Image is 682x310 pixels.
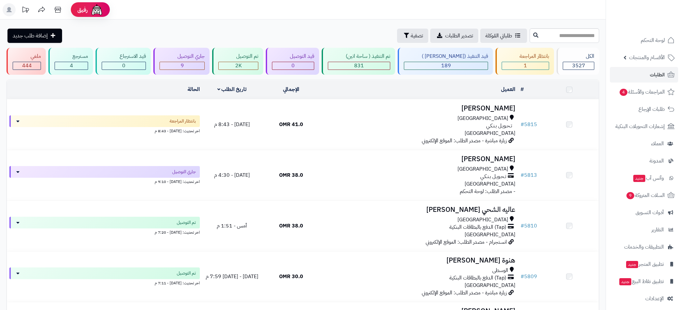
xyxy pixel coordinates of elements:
div: جاري التوصيل [160,53,205,60]
div: اخر تحديث: [DATE] - 7:20 م [9,228,200,235]
a: الطلبات [610,67,678,83]
a: السلات المتروكة9 [610,187,678,203]
div: الكل [563,53,594,60]
span: [GEOGRAPHIC_DATA] [465,129,515,137]
span: تصفية [411,32,423,40]
h3: [PERSON_NAME] [323,155,515,163]
a: طلبات الإرجاع [610,101,678,117]
img: ai-face.png [90,3,103,16]
div: مسترجع [55,53,88,60]
span: # [521,171,524,179]
a: الإجمالي [283,85,299,93]
button: تصفية [397,29,428,43]
span: الإعدادات [645,294,664,303]
span: جديد [619,278,631,285]
span: تـحـويـل بـنـكـي [480,173,506,180]
span: تم التوصيل [177,270,196,277]
span: 0 [291,62,295,70]
div: تم التوصيل [218,53,258,60]
div: 1 [502,62,549,70]
span: بانتظار المراجعة [170,118,196,124]
span: زيارة مباشرة - مصدر الطلب: الموقع الإلكتروني [422,289,507,297]
a: التقارير [610,222,678,238]
span: السلات المتروكة [626,191,665,200]
div: تم التنفيذ ( ساحة اتين) [328,53,390,60]
span: 2K [235,62,242,70]
a: التطبيقات والخدمات [610,239,678,255]
span: 1 [524,62,527,70]
a: الإعدادات [610,291,678,306]
div: قيد التوصيل [272,53,314,60]
div: قيد التنفيذ ([PERSON_NAME] ) [404,53,488,60]
span: 831 [354,62,364,70]
span: تصدير الطلبات [445,32,473,40]
a: المراجعات والأسئلة4 [610,84,678,100]
a: قيد التوصيل 0 [264,48,320,75]
span: طلباتي المُوكلة [485,32,512,40]
a: طلباتي المُوكلة [480,29,527,43]
span: التطبيقات والخدمات [624,242,664,252]
span: [DATE] - 4:30 م [214,171,250,179]
span: 4 [620,89,627,96]
div: ملغي [13,53,41,60]
div: 4 [55,62,88,70]
a: ملغي 444 [5,48,47,75]
a: جاري التوصيل 9 [152,48,211,75]
span: 41.0 OMR [279,121,303,128]
a: تم التنفيذ ( ساحة اتين) 831 [320,48,396,75]
h3: هنوة [PERSON_NAME] [323,257,515,264]
span: المراجعات والأسئلة [619,87,665,97]
span: أمس - 1:51 م [217,222,247,230]
a: الحالة [187,85,200,93]
img: logo-2.png [638,18,676,31]
span: رفيق [77,6,88,14]
span: [GEOGRAPHIC_DATA] [457,115,508,122]
a: # [521,85,524,93]
span: زيارة مباشرة - مصدر الطلب: الموقع الإلكتروني [422,137,507,145]
span: 9 [626,192,634,199]
span: طلبات الإرجاع [638,105,665,114]
span: العملاء [651,139,664,148]
a: #5810 [521,222,537,230]
span: 4 [70,62,73,70]
a: تم التوصيل 2K [211,48,264,75]
span: المدونة [650,156,664,165]
span: 444 [22,62,32,70]
div: اخر تحديث: [DATE] - 9:10 م [9,178,200,185]
h3: عاليه الشحي [PERSON_NAME] [323,206,515,213]
a: الكل3527 [555,48,600,75]
span: 9 [181,62,184,70]
div: اخر تحديث: [DATE] - 7:11 م [9,279,200,286]
span: (Tap) الدفع بالبطاقات البنكية [449,274,506,282]
a: قيد الاسترجاع 0 [94,48,152,75]
a: لوحة التحكم [610,32,678,48]
a: تصدير الطلبات [430,29,478,43]
a: مسترجع 4 [47,48,94,75]
span: [GEOGRAPHIC_DATA] [465,180,515,188]
span: تطبيق نقاط البيع [619,277,664,286]
span: 3527 [572,62,585,70]
div: 0 [272,62,314,70]
div: قيد الاسترجاع [102,53,146,60]
a: العملاء [610,136,678,151]
span: التقارير [651,225,664,234]
td: - مصدر الطلب: لوحة التحكم [321,150,518,200]
span: [DATE] - 8:43 م [214,121,250,128]
div: 2049 [219,62,258,70]
div: 0 [102,62,146,70]
span: 30.0 OMR [279,273,303,280]
span: وآتس آب [633,174,664,183]
div: 831 [328,62,390,70]
span: إشعارات التحويلات البنكية [615,122,665,131]
span: # [521,222,524,230]
span: [GEOGRAPHIC_DATA] [457,216,508,224]
span: [DATE] - [DATE] 7:59 م [206,273,258,280]
a: تطبيق نقاط البيعجديد [610,274,678,289]
span: الوسطى [492,267,508,274]
a: المدونة [610,153,678,169]
div: 444 [13,62,41,70]
a: #5815 [521,121,537,128]
h3: [PERSON_NAME] [323,105,515,112]
a: إضافة طلب جديد [7,29,62,43]
a: #5809 [521,273,537,280]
